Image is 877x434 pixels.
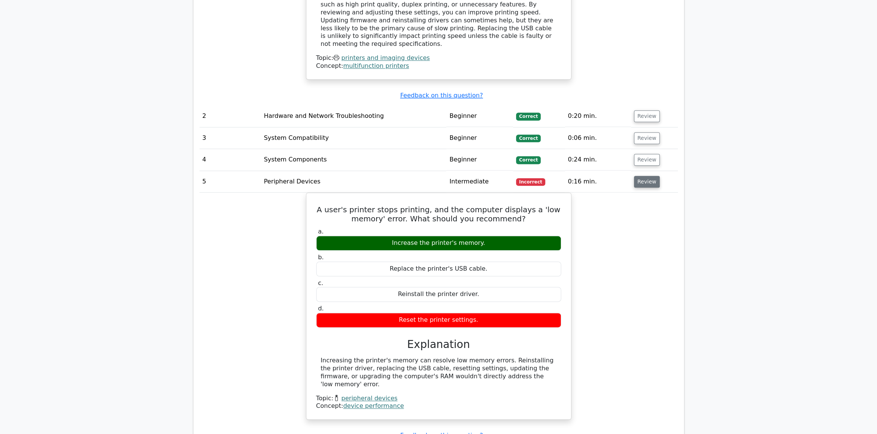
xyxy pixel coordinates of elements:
[343,402,404,409] a: device performance
[634,154,660,166] button: Review
[316,402,561,410] div: Concept:
[446,105,513,127] td: Beginner
[343,62,409,69] a: multifunction printers
[516,135,541,142] span: Correct
[446,127,513,149] td: Beginner
[321,357,557,388] div: Increasing the printer's memory can resolve low memory errors. Reinstalling the printer driver, r...
[634,110,660,122] button: Review
[261,149,447,171] td: System Components
[565,105,631,127] td: 0:20 min.
[318,279,323,287] span: c.
[318,254,324,261] span: b.
[199,149,261,171] td: 4
[261,127,447,149] td: System Compatibility
[316,287,561,302] div: Reinstall the printer driver.
[315,205,562,223] h5: A user's printer stops printing, and the computer displays a 'low memory' error. What should you ...
[516,156,541,164] span: Correct
[199,171,261,193] td: 5
[341,395,397,402] a: peripheral devices
[261,171,447,193] td: Peripheral Devices
[400,92,483,99] a: Feedback on this question?
[199,127,261,149] td: 3
[516,113,541,120] span: Correct
[565,127,631,149] td: 0:06 min.
[321,338,557,351] h3: Explanation
[341,54,430,61] a: printers and imaging devices
[316,62,561,70] div: Concept:
[318,305,324,312] span: d.
[261,105,447,127] td: Hardware and Network Troubleshooting
[316,262,561,276] div: Replace the printer's USB cable.
[318,228,324,235] span: a.
[565,171,631,193] td: 0:16 min.
[634,132,660,144] button: Review
[565,149,631,171] td: 0:24 min.
[199,105,261,127] td: 2
[316,313,561,327] div: Reset the printer settings.
[316,54,561,62] div: Topic:
[634,176,660,188] button: Review
[316,236,561,251] div: Increase the printer's memory.
[446,149,513,171] td: Beginner
[516,178,545,186] span: Incorrect
[316,395,561,403] div: Topic:
[446,171,513,193] td: Intermediate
